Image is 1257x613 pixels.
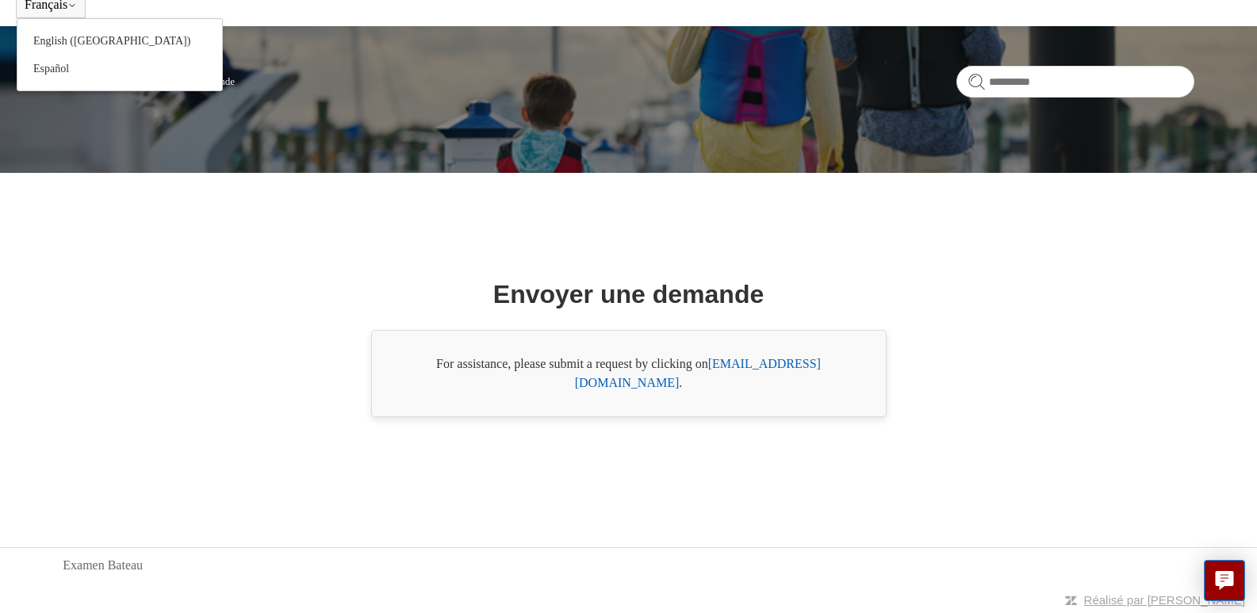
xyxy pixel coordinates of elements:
a: Español [17,55,222,82]
a: English ([GEOGRAPHIC_DATA]) [17,27,222,55]
a: Examen Bateau [63,556,143,575]
a: [EMAIL_ADDRESS][DOMAIN_NAME] [575,357,821,389]
input: Rechercher [956,66,1194,98]
a: Réalisé par [PERSON_NAME] [1084,593,1245,607]
div: For assistance, please submit a request by clicking on . [371,330,887,417]
button: Live chat [1204,560,1245,601]
h1: Envoyer une demande [493,275,764,313]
